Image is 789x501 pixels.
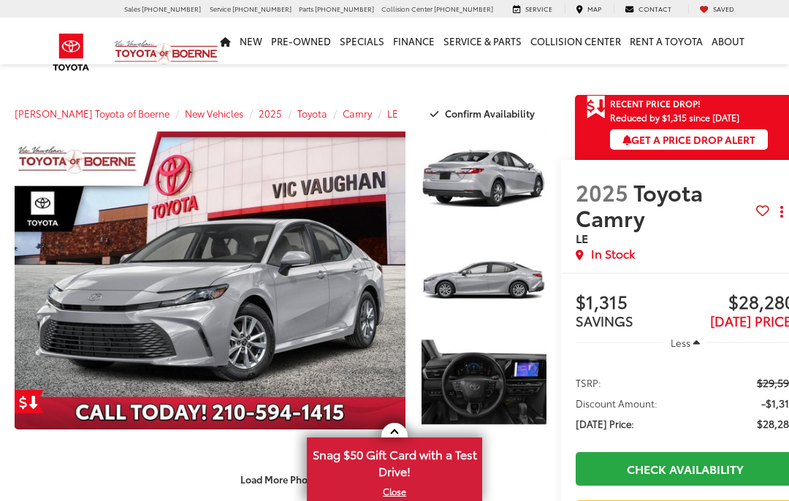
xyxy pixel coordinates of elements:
a: Expand Photo 2 [422,234,546,328]
span: Get Price Drop Alert [587,95,606,120]
a: Camry [343,107,372,120]
a: New Vehicles [185,107,243,120]
span: In Stock [591,245,635,262]
button: Load More Photos [230,467,332,492]
img: 2025 Toyota Camry LE [420,131,548,226]
span: Contact [639,4,671,13]
a: Rent a Toyota [625,18,707,64]
span: [DATE] Price: [576,416,634,431]
a: Expand Photo 0 [15,131,405,429]
a: Service [502,4,563,14]
a: [PERSON_NAME] Toyota of Boerne [15,107,169,120]
span: Sales [124,4,140,13]
a: New [235,18,267,64]
span: Service [210,4,231,13]
span: Service [525,4,552,13]
span: [PHONE_NUMBER] [434,4,493,13]
span: Saved [713,4,734,13]
span: [PHONE_NUMBER] [142,4,201,13]
a: Pre-Owned [267,18,335,64]
a: Contact [614,4,682,14]
a: Finance [389,18,439,64]
img: 2025 Toyota Camry LE [420,334,548,430]
span: Less [671,336,690,349]
a: LE [387,107,398,120]
a: Service & Parts: Opens in a new tab [439,18,526,64]
span: Collision Center [381,4,432,13]
img: Toyota [44,28,99,76]
span: Snag $50 Gift Card with a Test Drive! [308,439,481,483]
a: About [707,18,749,64]
span: 2025 [576,176,628,207]
span: Confirm Availability [445,107,535,120]
span: [PHONE_NUMBER] [315,4,374,13]
span: TSRP: [576,375,601,390]
a: Expand Photo 3 [422,335,546,429]
button: Less [663,329,707,356]
span: Reduced by $1,315 since [DATE] [610,112,769,122]
button: Confirm Availability [422,101,547,126]
span: Toyota Camry [576,176,703,233]
span: $1,315 [576,292,685,314]
span: Recent Price Drop! [610,97,701,110]
a: Specials [335,18,389,64]
span: Get a Price Drop Alert [622,132,755,147]
a: Collision Center [526,18,625,64]
a: My Saved Vehicles [688,4,745,14]
span: Discount Amount: [576,396,657,410]
span: Parts [299,4,313,13]
a: Expand Photo 1 [422,131,546,226]
span: SAVINGS [576,311,633,330]
a: Toyota [297,107,327,120]
span: Map [587,4,601,13]
img: 2025 Toyota Camry LE [11,131,409,429]
span: [PHONE_NUMBER] [232,4,291,13]
span: LE [576,229,588,246]
img: Vic Vaughan Toyota of Boerne [114,39,218,65]
span: dropdown dots [780,206,783,218]
a: Home [216,18,235,64]
a: Get Price Drop Alert [15,390,44,413]
a: 2025 [259,107,282,120]
img: 2025 Toyota Camry LE [420,232,548,328]
a: Map [565,4,612,14]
